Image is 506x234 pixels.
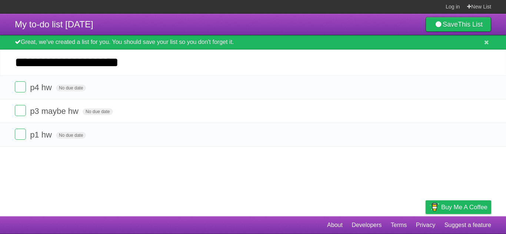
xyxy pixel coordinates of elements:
[391,218,407,232] a: Terms
[30,83,54,92] span: p4 hw
[56,85,86,91] span: No due date
[56,132,86,139] span: No due date
[426,17,491,32] a: SaveThis List
[416,218,435,232] a: Privacy
[83,108,113,115] span: No due date
[426,200,491,214] a: Buy me a coffee
[445,218,491,232] a: Suggest a feature
[15,81,26,92] label: Done
[429,201,439,213] img: Buy me a coffee
[441,201,487,214] span: Buy me a coffee
[15,105,26,116] label: Done
[352,218,382,232] a: Developers
[458,21,483,28] b: This List
[327,218,343,232] a: About
[15,129,26,140] label: Done
[15,19,93,29] span: My to-do list [DATE]
[30,130,54,139] span: p1 hw
[30,106,80,116] span: p3 maybe hw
